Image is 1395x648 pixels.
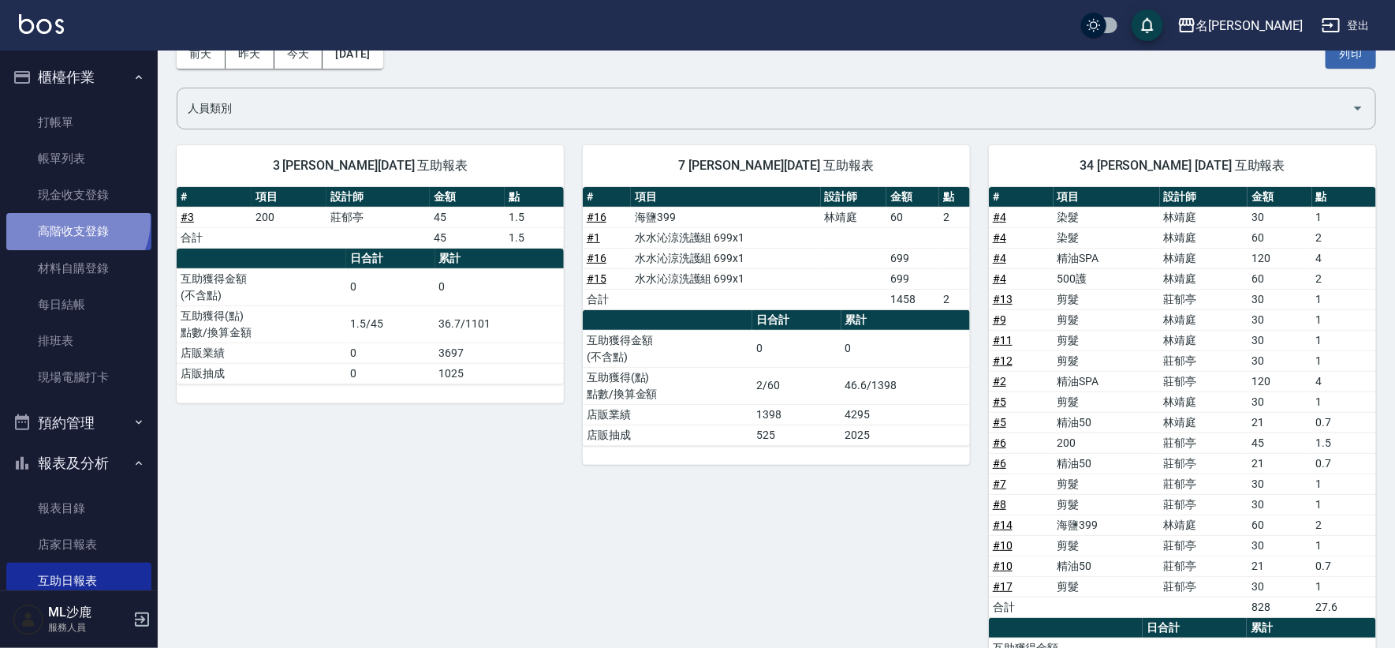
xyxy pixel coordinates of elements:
td: 林靖庭 [1160,207,1248,227]
td: 1 [1312,391,1376,412]
td: 30 [1248,391,1312,412]
th: 點 [1312,187,1376,208]
a: #16 [587,211,606,223]
a: 每日結帳 [6,287,151,323]
a: 現金收支登錄 [6,177,151,213]
td: 莊郁亭 [1160,535,1248,556]
th: 金額 [886,187,939,208]
td: 200 [1054,433,1160,453]
button: [DATE] [323,39,382,69]
th: 累計 [435,249,564,269]
td: 2025 [841,425,970,445]
th: 設計師 [1160,187,1248,208]
th: 項目 [631,187,821,208]
td: 21 [1248,412,1312,433]
td: 精油50 [1054,556,1160,576]
p: 服務人員 [48,620,129,635]
a: #9 [993,313,1006,326]
a: #5 [993,416,1006,429]
td: 45 [1248,433,1312,453]
button: save [1132,9,1163,41]
td: 1 [1312,535,1376,556]
input: 人員名稱 [184,95,1345,122]
td: 莊郁亭 [1160,350,1248,371]
a: #17 [993,580,1013,593]
td: 1.5 [505,227,564,248]
td: 剪髮 [1054,494,1160,515]
button: 名[PERSON_NAME] [1171,9,1309,42]
a: 現場電腦打卡 [6,359,151,395]
td: 互助獲得(點) 點數/換算金額 [583,367,752,404]
th: 點 [505,187,564,208]
td: 21 [1248,453,1312,474]
a: 店家日報表 [6,526,151,563]
td: 120 [1248,248,1312,268]
td: 精油SPA [1054,248,1160,268]
td: 0 [752,330,841,367]
td: 1.5/45 [346,305,435,343]
td: 莊郁亭 [1160,494,1248,515]
a: #13 [993,293,1013,305]
td: 店販抽成 [583,425,752,445]
td: 店販業績 [583,404,752,425]
a: #1 [587,231,600,244]
td: 45 [430,227,505,248]
span: 34 [PERSON_NAME] [DATE] 互助報表 [1008,158,1357,174]
a: #6 [993,457,1006,470]
td: 互助獲得(點) 點數/換算金額 [177,305,346,343]
td: 699 [886,248,939,268]
td: 500護 [1054,268,1160,289]
td: 2 [939,207,970,227]
td: 1 [1312,474,1376,494]
a: #4 [993,211,1006,223]
a: #15 [587,272,606,285]
h5: ML沙鹿 [48,605,129,620]
table: a dense table [583,310,970,446]
td: 2/60 [752,367,841,404]
button: 櫃檯作業 [6,57,151,98]
td: 30 [1248,309,1312,330]
th: # [989,187,1054,208]
td: 30 [1248,535,1312,556]
td: 莊郁亭 [1160,576,1248,597]
td: 水水沁涼洗護組 699x1 [631,248,821,268]
td: 林靖庭 [1160,227,1248,248]
td: 剪髮 [1054,535,1160,556]
button: 登出 [1315,11,1376,40]
td: 36.7/1101 [435,305,564,343]
td: 互助獲得金額 (不含點) [177,268,346,305]
table: a dense table [177,249,564,384]
th: 日合計 [346,249,435,269]
td: 水水沁涼洗護組 699x1 [631,268,821,289]
td: 1 [1312,207,1376,227]
td: 0.7 [1312,453,1376,474]
td: 30 [1248,289,1312,309]
td: 1 [1312,309,1376,330]
td: 1458 [886,289,939,309]
table: a dense table [989,187,1376,618]
a: 報表目錄 [6,490,151,526]
td: 剪髮 [1054,350,1160,371]
a: 高階收支登錄 [6,213,151,249]
td: 莊郁亭 [1160,433,1248,453]
a: 互助日報表 [6,563,151,599]
td: 莊郁亭 [1160,289,1248,309]
th: 項目 [1054,187,1160,208]
table: a dense table [177,187,564,249]
td: 21 [1248,556,1312,576]
td: 30 [1248,474,1312,494]
td: 4295 [841,404,970,425]
td: 合計 [583,289,631,309]
th: 日合計 [752,310,841,331]
td: 精油50 [1054,453,1160,474]
td: 30 [1248,330,1312,350]
th: # [177,187,252,208]
th: 設計師 [326,187,429,208]
td: 1025 [435,363,564,384]
th: 設計師 [821,187,887,208]
td: 1 [1312,350,1376,371]
td: 林靖庭 [1160,412,1248,433]
th: 累計 [1247,618,1376,639]
td: 1.5 [505,207,564,227]
td: 30 [1248,207,1312,227]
